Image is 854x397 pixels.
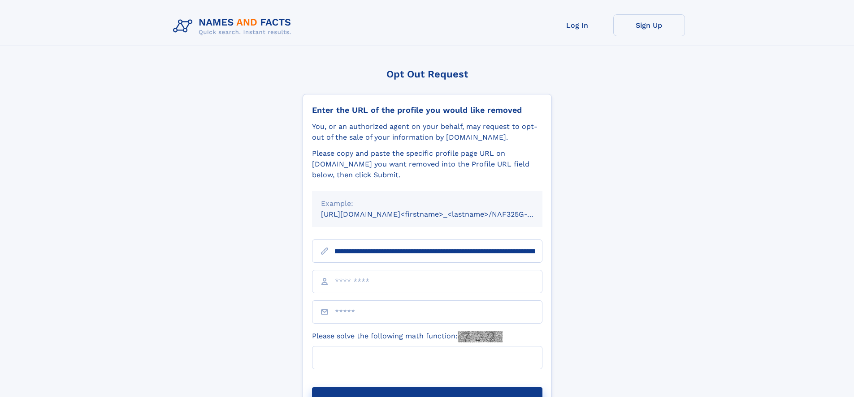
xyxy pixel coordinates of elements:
[312,105,542,115] div: Enter the URL of the profile you would like removed
[321,210,559,218] small: [URL][DOMAIN_NAME]<firstname>_<lastname>/NAF325G-xxxxxxxx
[303,68,552,80] div: Opt Out Request
[312,331,503,342] label: Please solve the following math function:
[169,14,299,38] img: Logo Names and Facts
[312,148,542,180] div: Please copy and paste the specific profile page URL on [DOMAIN_NAME] you want removed into the Pr...
[321,198,533,209] div: Example:
[542,14,613,36] a: Log In
[613,14,685,36] a: Sign Up
[312,121,542,143] div: You, or an authorized agent on your behalf, may request to opt-out of the sale of your informatio...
